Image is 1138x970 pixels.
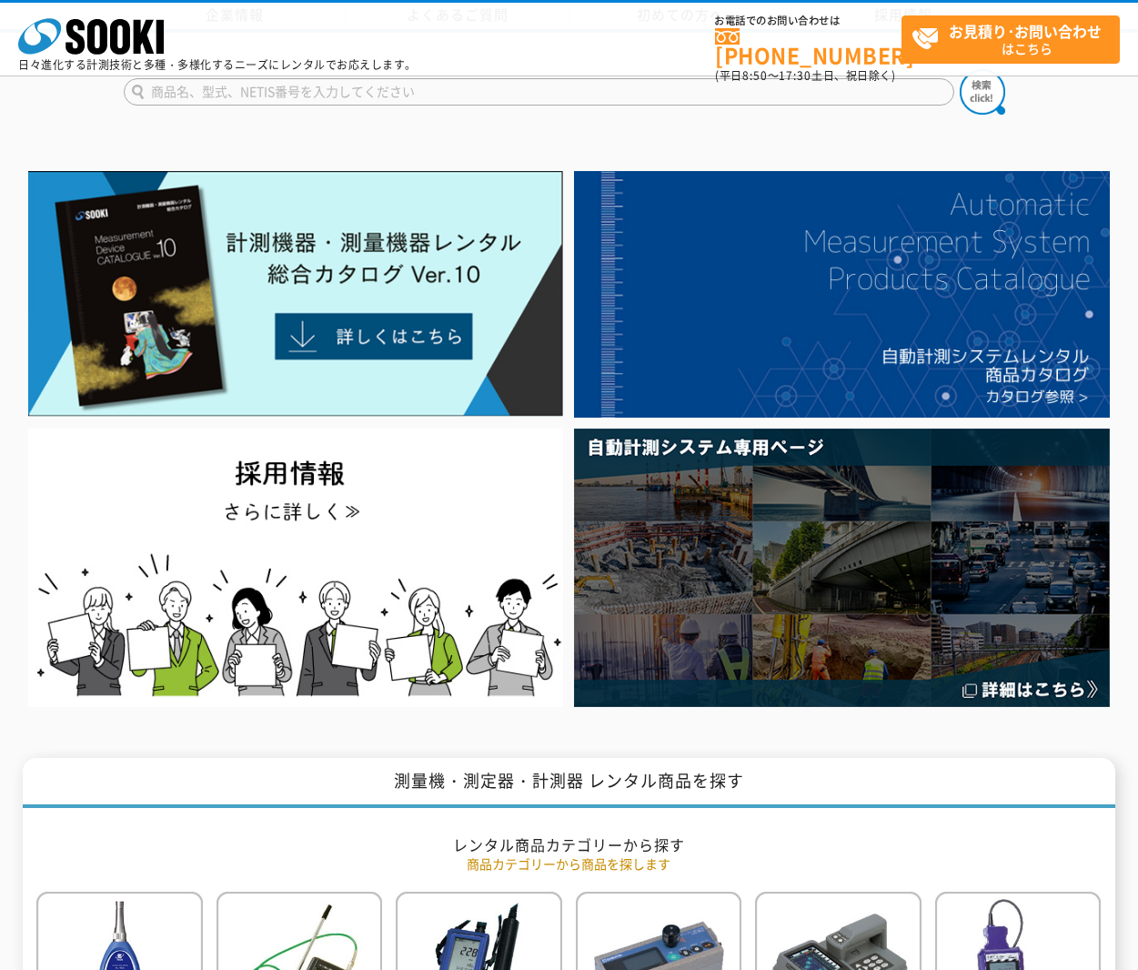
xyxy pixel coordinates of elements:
img: SOOKI recruit [28,429,563,707]
span: 8:50 [742,67,768,84]
img: btn_search.png [960,69,1005,115]
img: 自動計測システム専用ページ [574,429,1109,707]
h1: 測量機・測定器・計測器 レンタル商品を探す [23,758,1115,808]
span: お電話でのお問い合わせは [715,15,901,26]
p: 商品カテゴリーから商品を探します [36,854,1101,874]
p: 日々進化する計測技術と多種・多様化するニーズにレンタルでお応えします。 [18,59,417,70]
img: 自動計測システムカタログ [574,171,1109,419]
span: (平日 ～ 土日、祝日除く) [715,67,895,84]
input: 商品名、型式、NETIS番号を入力してください [124,78,954,106]
h2: レンタル商品カテゴリーから探す [36,835,1101,854]
a: [PHONE_NUMBER] [715,28,901,66]
a: お見積り･お問い合わせはこちら [901,15,1120,64]
img: Catalog Ver10 [28,171,563,417]
span: 17:30 [779,67,811,84]
span: はこちら [911,16,1119,62]
strong: お見積り･お問い合わせ [949,20,1102,42]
